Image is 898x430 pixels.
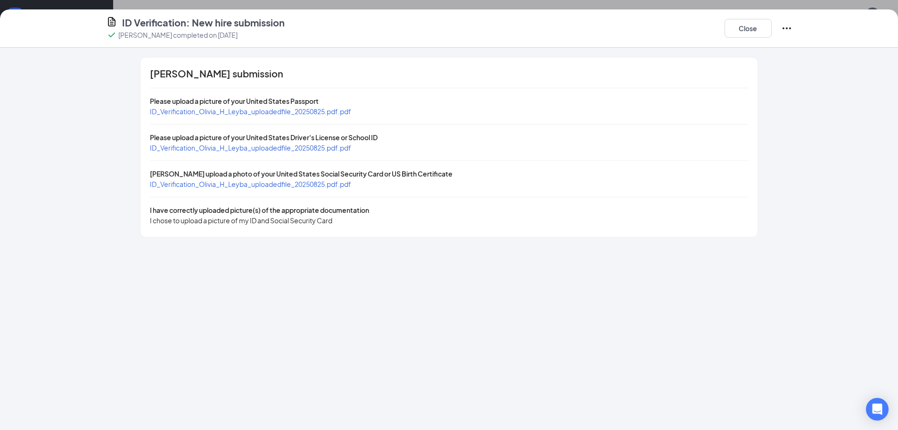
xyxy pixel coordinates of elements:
a: ID_Verification_Olivia_H_Leyba_uploadedfile_20250825.pdf.pdf [150,180,351,188]
p: [PERSON_NAME] completed on [DATE] [118,30,238,40]
span: [PERSON_NAME] upload a photo of your United States Social Security Card or US Birth Certificate [150,169,453,178]
span: I chose to upload a picture of my ID and Social Security Card [150,216,332,225]
div: Open Intercom Messenger [866,398,889,421]
h4: ID Verification: New hire submission [122,16,285,29]
button: Close [725,19,772,38]
svg: Ellipses [781,23,792,34]
span: [PERSON_NAME] submission [150,69,283,78]
svg: CustomFormIcon [106,16,117,27]
span: Please upload a picture of your United States Passport [150,97,319,105]
span: I have correctly uploaded picture(s) of the appropriate documentation [150,206,369,214]
svg: Checkmark [106,29,117,41]
a: ID_Verification_Olivia_H_Leyba_uploadedfile_20250825.pdf.pdf [150,143,351,152]
a: ID_Verification_Olivia_H_Leyba_uploadedfile_20250825.pdf.pdf [150,107,351,116]
span: Please upload a picture of your United States Driver's License or School ID [150,133,378,142]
